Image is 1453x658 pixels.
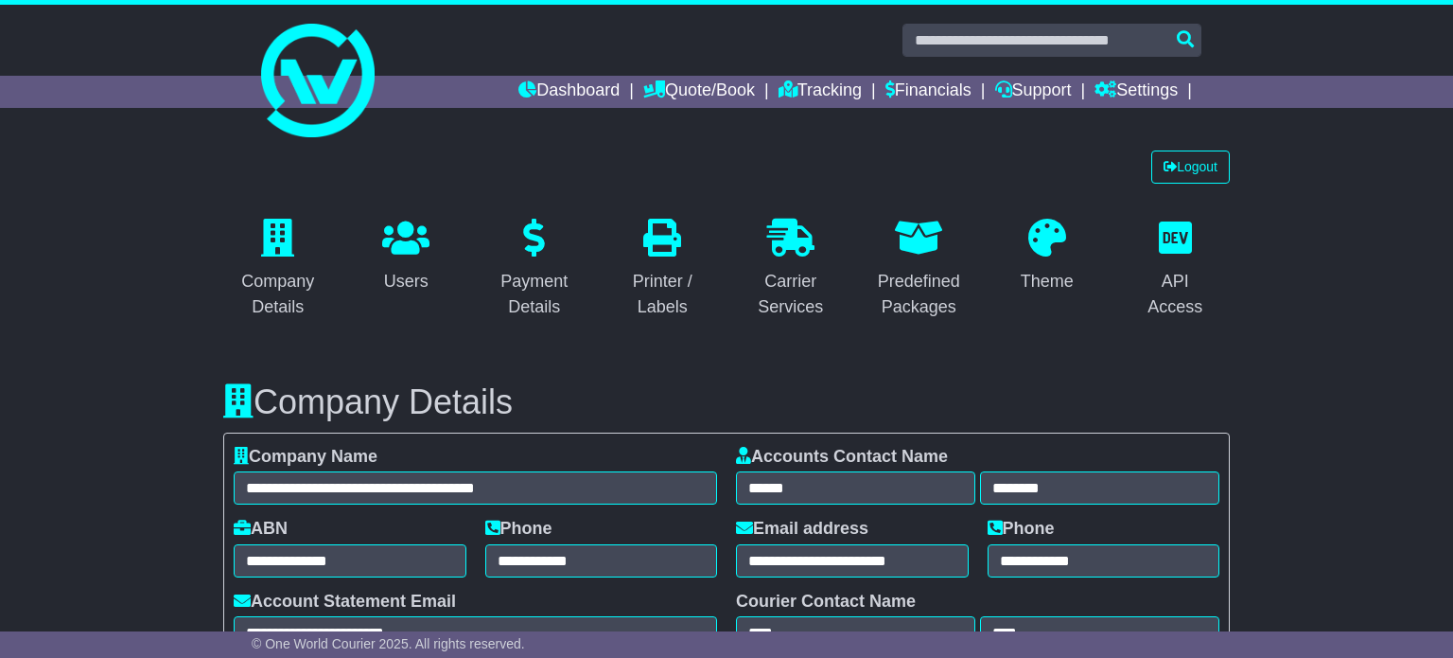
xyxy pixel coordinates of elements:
[223,383,1230,421] h3: Company Details
[988,519,1055,540] label: Phone
[621,269,706,320] div: Printer / Labels
[877,269,962,320] div: Predefined Packages
[1094,76,1178,108] a: Settings
[1021,269,1074,294] div: Theme
[234,592,456,613] label: Account Statement Email
[643,76,755,108] a: Quote/Book
[1008,212,1086,301] a: Theme
[370,212,442,301] a: Users
[885,76,972,108] a: Financials
[736,519,868,540] label: Email address
[234,519,288,540] label: ABN
[748,269,833,320] div: Carrier Services
[252,636,525,651] span: © One World Courier 2025. All rights reserved.
[608,212,718,327] a: Printer / Labels
[995,76,1072,108] a: Support
[382,269,429,294] div: Users
[485,519,552,540] label: Phone
[736,592,916,613] label: Courier Contact Name
[1121,212,1231,327] a: API Access
[236,269,321,320] div: Company Details
[223,212,333,327] a: Company Details
[779,76,862,108] a: Tracking
[736,447,948,468] label: Accounts Contact Name
[1133,269,1218,320] div: API Access
[1151,151,1230,184] a: Logout
[234,447,377,468] label: Company Name
[736,212,846,327] a: Carrier Services
[492,269,577,320] div: Payment Details
[518,76,620,108] a: Dashboard
[865,212,974,327] a: Predefined Packages
[480,212,589,327] a: Payment Details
